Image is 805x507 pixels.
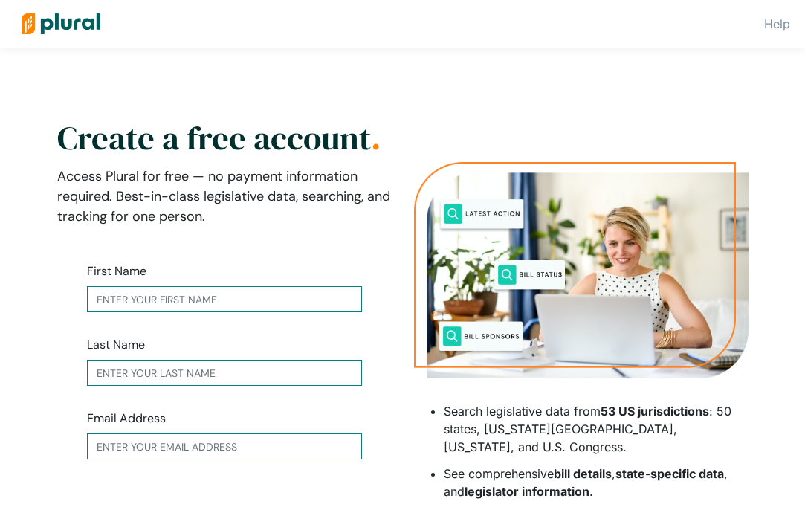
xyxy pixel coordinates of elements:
[87,410,166,427] label: Email Address
[444,402,749,456] li: Search legislative data from : 50 states, [US_STATE][GEOGRAPHIC_DATA], [US_STATE], and U.S. Congr...
[87,336,145,354] label: Last Name
[87,286,362,312] input: Enter your first name
[764,16,790,31] a: Help
[87,433,362,459] input: Enter your email address
[57,167,392,227] p: Access Plural for free — no payment information required. Best-in-class legislative data, searchi...
[615,466,724,481] strong: state-specific data
[87,262,146,280] label: First Name
[87,360,362,386] input: Enter your last name
[601,404,709,419] strong: 53 US jurisdictions
[554,466,612,481] strong: bill details
[465,484,589,499] strong: legislator information
[444,465,749,500] li: See comprehensive , , and .
[57,125,392,152] h2: Create a free account
[414,162,749,378] img: Person searching on their laptop for public policy information with search words of latest action...
[371,115,381,161] span: .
